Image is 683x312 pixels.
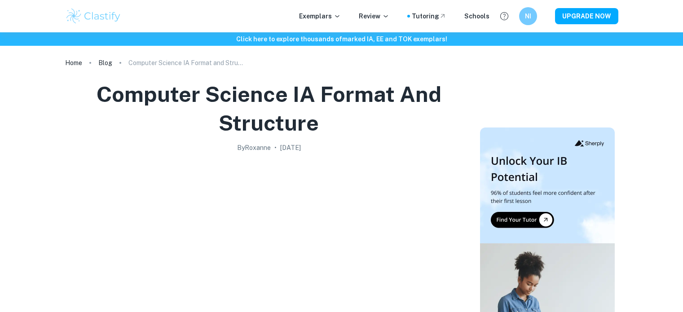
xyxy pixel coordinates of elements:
p: • [274,143,277,153]
img: Clastify logo [65,7,122,25]
h1: Computer Science IA Format and Structure [69,80,469,137]
a: Tutoring [412,11,446,21]
a: Schools [464,11,489,21]
button: Help and Feedback [497,9,512,24]
h6: NI [523,11,533,21]
p: Computer Science IA Format and Structure [128,58,245,68]
a: Blog [98,57,112,69]
p: Review [359,11,389,21]
p: Exemplars [299,11,341,21]
button: NI [519,7,537,25]
button: UPGRADE NOW [555,8,618,24]
a: Home [65,57,82,69]
h2: [DATE] [280,143,301,153]
h2: By Roxanne [237,143,271,153]
h6: Click here to explore thousands of marked IA, EE and TOK exemplars ! [2,34,681,44]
